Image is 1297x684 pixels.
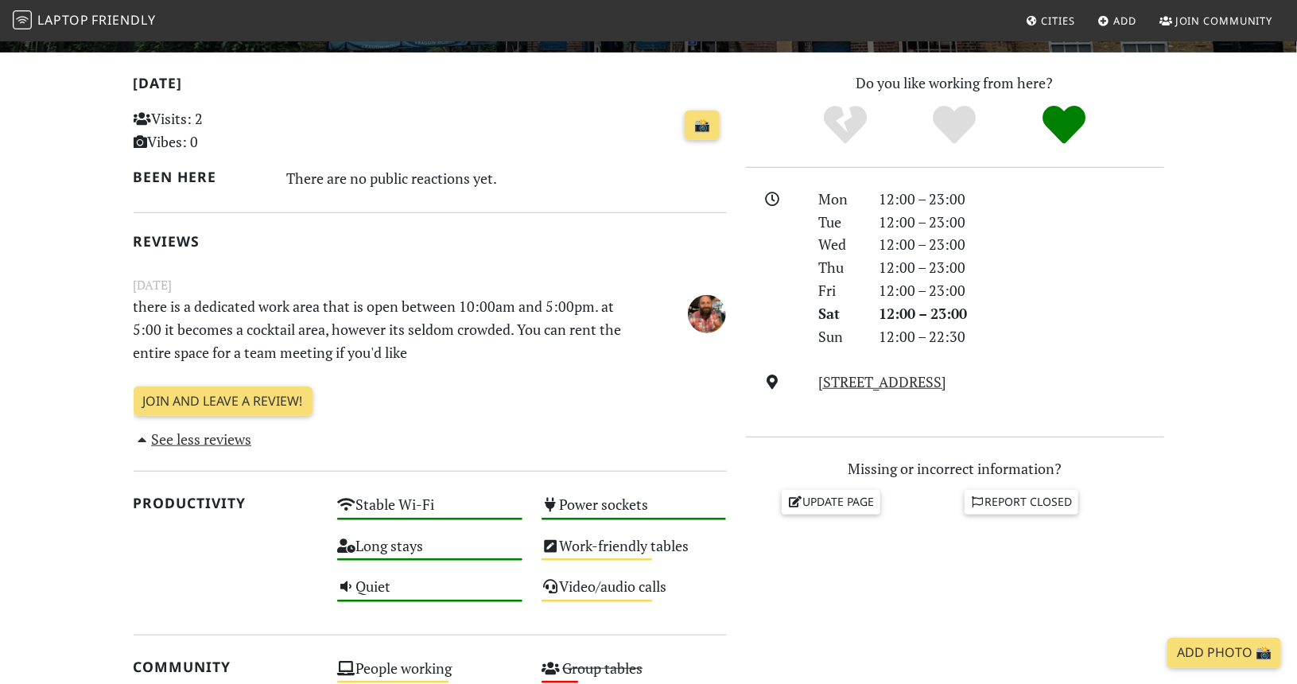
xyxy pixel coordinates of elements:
div: Stable Wi-Fi [328,492,532,532]
div: Work-friendly tables [532,533,736,573]
span: Laptop [37,11,89,29]
div: Video/audio calls [532,573,736,614]
img: 2345-michael.jpg [688,295,726,333]
s: Group tables [562,659,643,678]
p: Visits: 2 Vibes: 0 [134,107,319,154]
h2: [DATE] [134,75,727,98]
div: Tue [809,211,869,234]
small: [DATE] [124,275,736,295]
div: 12:00 – 23:00 [870,279,1174,302]
a: LaptopFriendly LaptopFriendly [13,7,156,35]
div: There are no public reactions yet. [286,165,727,191]
h2: Community [134,659,319,675]
div: 12:00 – 23:00 [870,233,1174,256]
span: Friendly [91,11,155,29]
div: Sat [809,302,869,325]
a: [STREET_ADDRESS] [818,372,946,391]
h2: Reviews [134,233,727,250]
span: Michael Preston [688,303,726,322]
a: Add [1092,6,1144,35]
span: Cities [1042,14,1075,28]
div: Fri [809,279,869,302]
a: Report closed [965,490,1079,514]
div: Thu [809,256,869,279]
div: Mon [809,188,869,211]
a: Cities [1019,6,1081,35]
div: 12:00 – 23:00 [870,211,1174,234]
div: 12:00 – 23:00 [870,256,1174,279]
div: Wed [809,233,869,256]
p: Do you like working from here? [746,72,1164,95]
a: Update page [782,490,880,514]
a: 📸 [685,111,720,141]
div: Sun [809,325,869,348]
a: See less reviews [134,429,252,449]
div: Yes [900,103,1010,147]
span: Join Community [1175,14,1273,28]
p: Missing or incorrect information? [746,457,1164,480]
p: there is a dedicated work area that is open between 10:00am and 5:00pm. at 5:00 it becomes a cock... [124,295,635,363]
div: Definitely! [1009,103,1119,147]
a: Join Community [1153,6,1280,35]
div: Quiet [328,573,532,614]
div: Long stays [328,533,532,573]
h2: Productivity [134,495,319,511]
img: LaptopFriendly [13,10,32,29]
div: 12:00 – 23:00 [870,188,1174,211]
div: 12:00 – 22:30 [870,325,1174,348]
div: 12:00 – 23:00 [870,302,1174,325]
h2: Been here [134,169,268,185]
div: Power sockets [532,492,736,532]
span: Add [1114,14,1137,28]
div: No [790,103,900,147]
a: Join and leave a review! [134,387,313,417]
